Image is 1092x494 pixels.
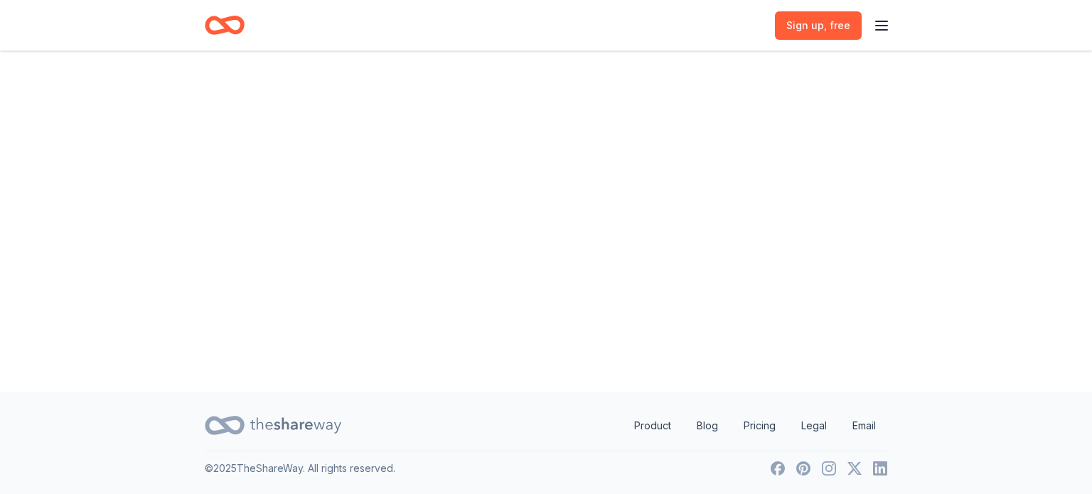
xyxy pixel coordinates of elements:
[786,17,850,34] span: Sign up
[790,412,838,440] a: Legal
[685,412,729,440] a: Blog
[775,11,862,40] a: Sign up, free
[623,412,682,440] a: Product
[732,412,787,440] a: Pricing
[841,412,887,440] a: Email
[205,460,395,477] p: © 2025 TheShareWay. All rights reserved.
[824,19,850,31] span: , free
[205,9,245,42] a: Home
[623,412,887,440] nav: quick links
